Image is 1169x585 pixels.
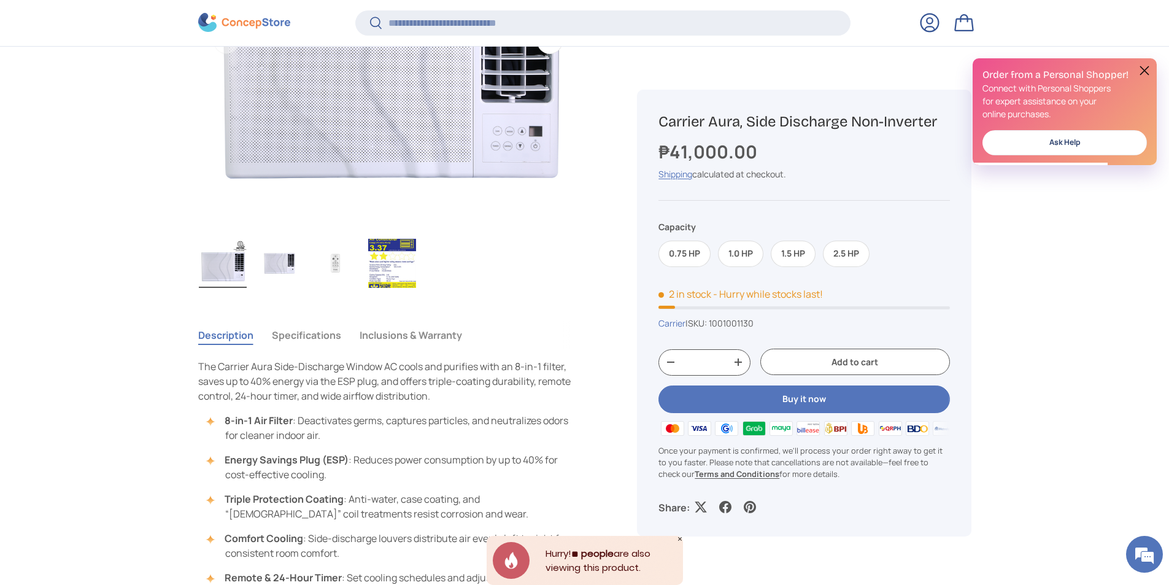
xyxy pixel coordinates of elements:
[822,419,849,438] img: bpi
[225,453,349,467] strong: Energy Savings Plug (ESP)
[982,82,1147,120] p: Connect with Personal Shoppers for expert assistance on your online purchases.
[658,220,696,233] legend: Capacity
[658,500,690,515] p: Share:
[658,287,711,301] span: 2 in stock
[695,468,779,479] a: Terms and Conditions
[740,419,767,438] img: grabpay
[685,317,754,329] span: |
[272,321,341,349] button: Specifications
[876,419,903,438] img: qrph
[686,419,713,438] img: visa
[713,419,740,438] img: gcash
[210,531,579,560] li: : Side-discharge louvers distribute air evenly left to right for consistent room comfort.
[677,536,683,542] div: Close
[658,445,949,481] p: Once your payment is confirmed, we'll process your order right away to get it to you faster. Plea...
[931,419,958,438] img: metrobank
[709,317,754,329] span: 1001001130
[849,419,876,438] img: ubp
[688,317,707,329] span: SKU:
[795,419,822,438] img: billease
[713,287,823,301] p: - Hurry while stocks last!
[760,349,949,376] button: Add to cart
[658,112,949,131] h1: Carrier Aura, Side Discharge Non-Inverter
[210,452,579,482] li: : Reduces power consumption by up to 40% for cost-effective cooling.
[982,68,1147,82] h2: Order from a Personal Shopper!
[198,321,253,349] button: Description
[658,168,949,180] div: calculated at checkout.
[199,239,247,288] img: Carrier Aura, Side Discharge Non-Inverter
[225,532,303,545] strong: Comfort Cooling
[225,571,342,584] strong: Remote & 24-Hour Timer
[210,413,579,443] li: : Deactivates germs, captures particles, and neutralizes odors for cleaner indoor air.
[312,239,360,288] img: Carrier Aura, Side Discharge Non-Inverter
[360,321,462,349] button: Inclusions & Warranty
[210,492,579,521] li: : Anti-water, case coating, and “[DEMOGRAPHIC_DATA]” coil treatments resist corrosion and wear.
[658,168,692,180] a: Shipping
[225,414,293,427] strong: 8-in-1 Air Filter
[982,130,1147,155] a: Ask Help
[225,492,344,506] strong: Triple Protection Coating
[658,385,949,413] button: Buy it now
[198,360,571,403] span: The Carrier Aura Side-Discharge Window AC cools and purifies with an 8-in-1 filter, saves up to 4...
[904,419,931,438] img: bdo
[658,419,685,438] img: master
[658,317,685,329] a: Carrier
[768,419,795,438] img: maya
[255,239,303,288] img: Carrier Aura, Side Discharge Non-Inverter
[658,139,760,164] strong: ₱41,000.00
[198,14,290,33] img: ConcepStore
[368,239,416,288] img: Carrier Aura, Side Discharge Non-Inverter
